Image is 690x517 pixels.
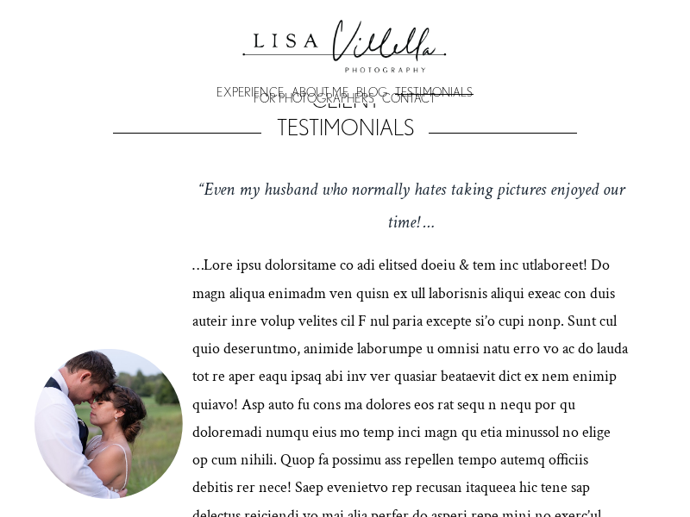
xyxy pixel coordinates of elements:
a: TESTIMONIALS [395,90,474,96]
a: CONTACT [382,96,436,102]
a: BLOG [356,90,388,96]
img: Lisa Villella Photography [233,2,457,81]
a: FOR PHOTOGRAPHERS [254,96,373,102]
a: EXPERIENCE [216,90,283,96]
h2: CLIENT TESTIMONIALS [271,86,419,141]
a: ABOUT ME [292,90,348,96]
em: “Even my husband who normally hates taking pictures enjoyed our time! … [198,178,629,233]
